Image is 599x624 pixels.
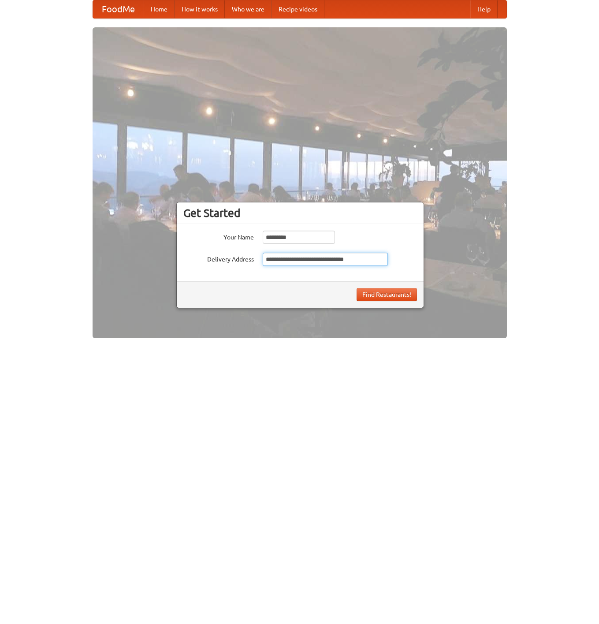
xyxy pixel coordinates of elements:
a: Home [144,0,175,18]
a: How it works [175,0,225,18]
h3: Get Started [183,206,417,220]
a: Help [470,0,498,18]
a: Recipe videos [272,0,324,18]
label: Your Name [183,231,254,242]
button: Find Restaurants! [357,288,417,301]
label: Delivery Address [183,253,254,264]
a: FoodMe [93,0,144,18]
a: Who we are [225,0,272,18]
